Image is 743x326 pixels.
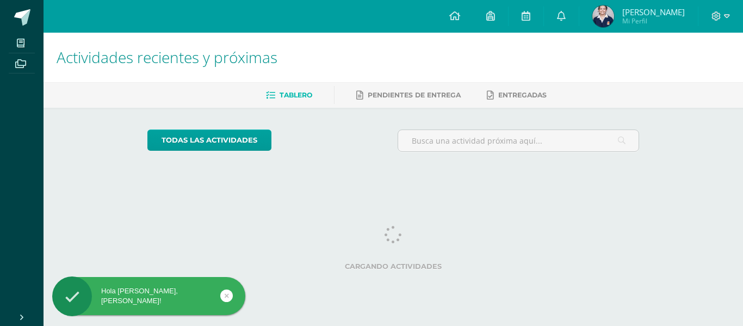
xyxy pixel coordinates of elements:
[52,286,245,306] div: Hola [PERSON_NAME], [PERSON_NAME]!
[147,130,271,151] a: todas las Actividades
[266,87,312,104] a: Tablero
[592,5,614,27] img: af23b5b34c893ad7669fa9ce598c2f51.png
[622,7,685,17] span: [PERSON_NAME]
[368,91,461,99] span: Pendientes de entrega
[356,87,461,104] a: Pendientes de entrega
[487,87,547,104] a: Entregadas
[622,16,685,26] span: Mi Perfil
[498,91,547,99] span: Entregadas
[147,262,640,270] label: Cargando actividades
[57,47,277,67] span: Actividades recientes y próximas
[280,91,312,99] span: Tablero
[398,130,639,151] input: Busca una actividad próxima aquí...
